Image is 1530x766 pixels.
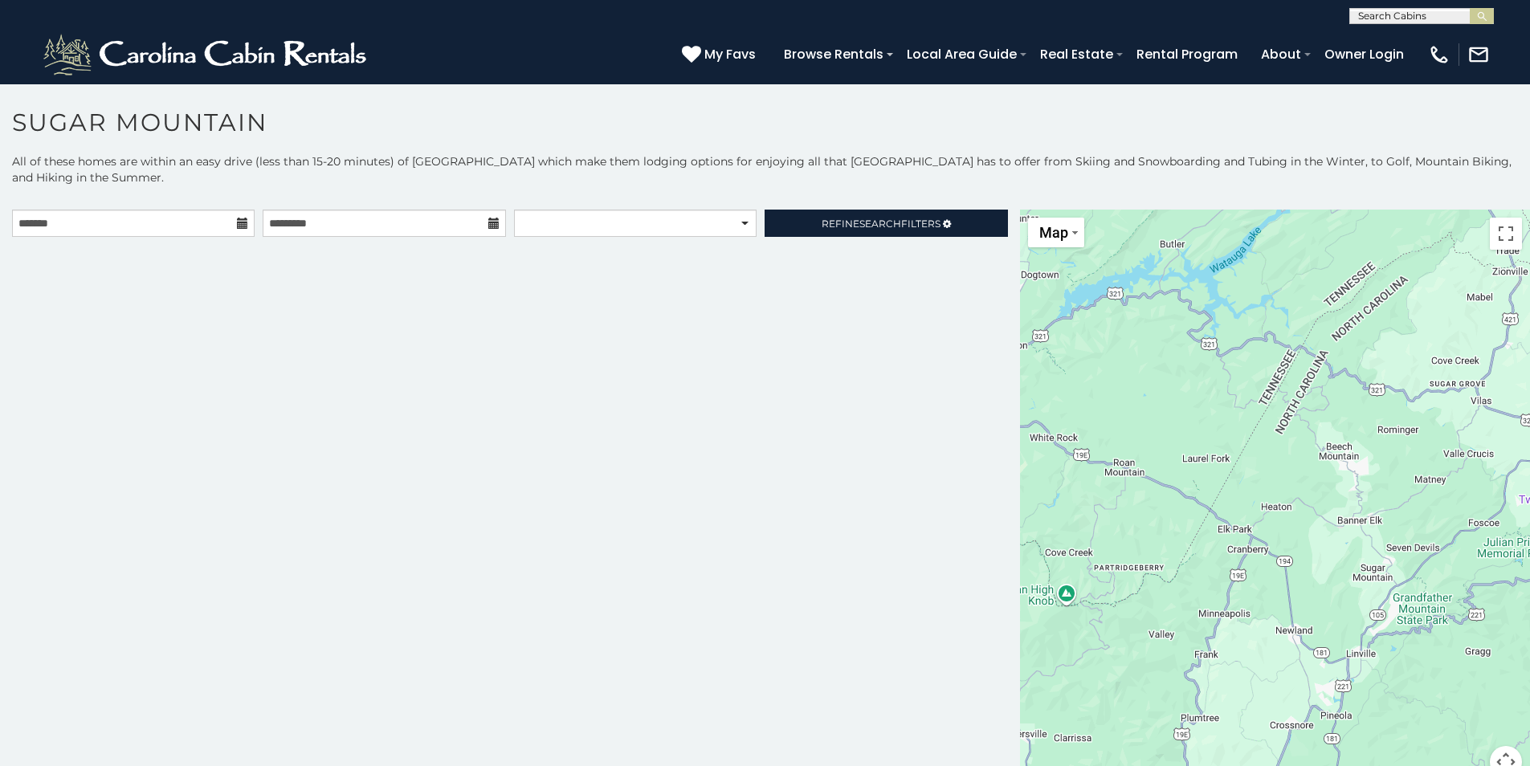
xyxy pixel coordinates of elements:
a: Local Area Guide [899,40,1025,68]
a: My Favs [682,44,760,65]
span: My Favs [704,44,756,64]
a: About [1253,40,1309,68]
span: Refine Filters [822,218,940,230]
button: Change map style [1028,218,1084,247]
img: phone-regular-white.png [1428,43,1450,66]
a: RefineSearchFilters [765,210,1007,237]
a: Real Estate [1032,40,1121,68]
span: Search [859,218,901,230]
a: Rental Program [1128,40,1246,68]
a: Browse Rentals [776,40,891,68]
span: Map [1039,224,1068,241]
a: Owner Login [1316,40,1412,68]
img: mail-regular-white.png [1467,43,1490,66]
button: Toggle fullscreen view [1490,218,1522,250]
img: White-1-2.png [40,31,373,79]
